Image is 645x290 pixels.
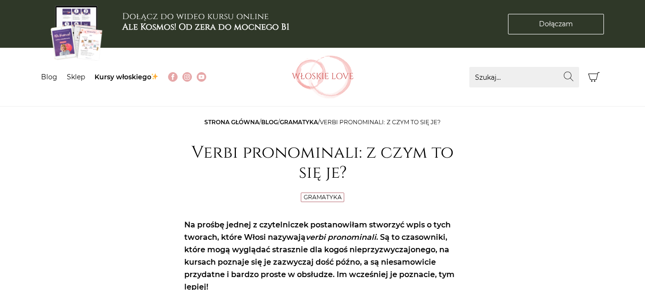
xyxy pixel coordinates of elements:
em: verbi pronominali [306,233,376,242]
h3: Dołącz do wideo kursu online [122,11,289,32]
h1: Verbi pronominali: z czym to się je? [184,143,461,183]
a: Sklep [67,73,85,81]
a: Kursy włoskiego [95,73,159,81]
a: Gramatyka [304,193,342,201]
span: Dołączam [539,19,573,29]
a: Gramatyka [280,118,318,126]
span: Verbi pronominali: z czym to się je? [320,118,441,126]
b: Ale Kosmos! Od zera do mocnego B1 [122,21,289,33]
a: Dołączam [508,14,604,34]
span: / / / [204,118,441,126]
img: ✨ [151,73,158,80]
a: Strona główna [204,118,259,126]
button: Koszyk [584,67,604,87]
a: Blog [41,73,57,81]
input: Szukaj... [469,67,579,87]
img: Włoskielove [292,55,354,98]
a: Blog [261,118,278,126]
